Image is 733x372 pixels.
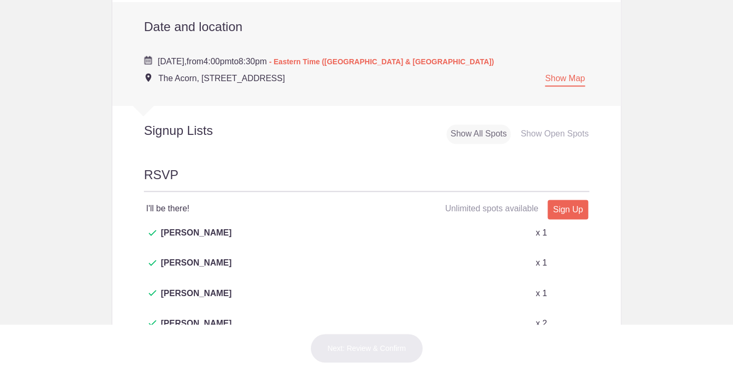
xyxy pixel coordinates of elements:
img: Check dark green [149,320,157,326]
p: x 2 [535,317,546,329]
p: x 1 [535,287,546,299]
img: Event location [145,73,151,82]
span: from to [158,57,494,66]
a: Show Map [545,74,585,86]
span: [PERSON_NAME] [161,317,231,342]
button: Next: Review & Confirm [310,334,423,363]
span: [PERSON_NAME] [161,287,231,312]
p: x 1 [535,227,546,239]
div: Show All Spots [446,124,511,144]
h2: Date and location [144,19,589,35]
img: Check dark green [149,230,157,236]
span: 8:30pm [239,57,267,66]
p: x 1 [535,257,546,269]
span: [DATE], [158,57,187,66]
img: Check dark green [149,290,157,296]
img: Check dark green [149,260,157,266]
div: Show Open Spots [516,124,593,144]
h2: RSVP [144,166,589,192]
h2: Signup Lists [112,123,282,139]
span: [PERSON_NAME] [161,227,231,252]
span: - Eastern Time ([GEOGRAPHIC_DATA] & [GEOGRAPHIC_DATA]) [269,57,494,66]
a: Sign Up [548,200,588,219]
span: The Acorn, [STREET_ADDRESS] [158,74,285,83]
h4: I'll be there! [146,202,366,215]
span: [PERSON_NAME] [161,257,231,282]
span: Unlimited spots available [445,204,538,213]
img: Cal purple [144,56,152,64]
span: 4:00pm [203,57,231,66]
